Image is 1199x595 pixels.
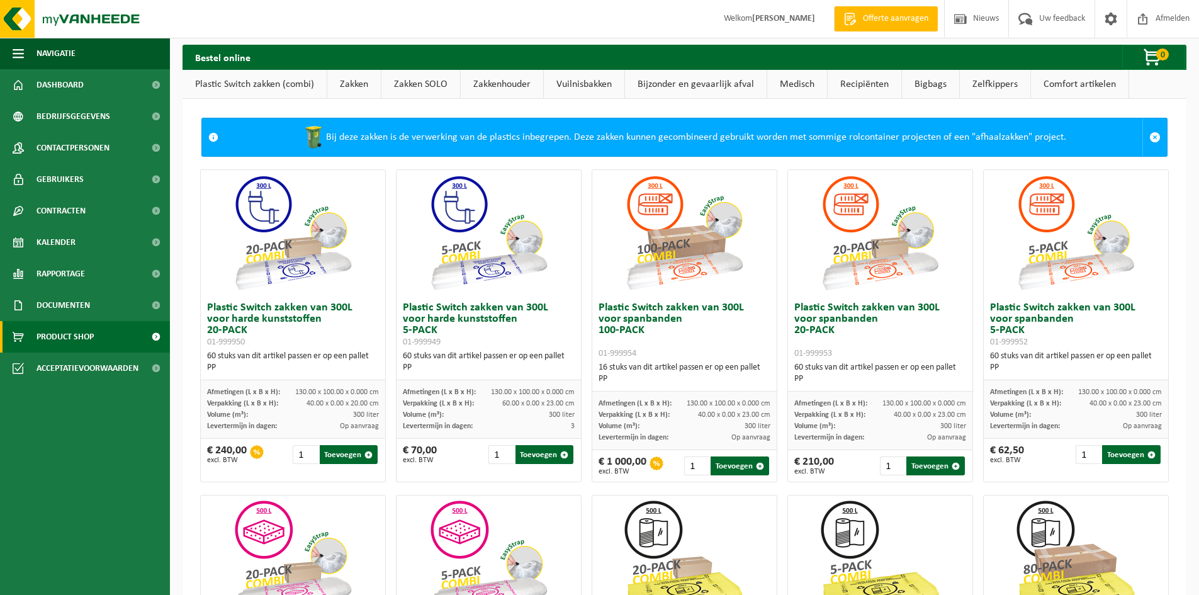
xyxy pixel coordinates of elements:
[403,400,474,407] span: Verpakking (L x B x H):
[207,388,280,396] span: Afmetingen (L x B x H):
[230,170,356,296] img: 01-999950
[301,125,326,150] img: WB-0240-HPE-GN-50.png
[37,164,84,195] span: Gebruikers
[183,70,327,99] a: Plastic Switch zakken (combi)
[599,434,668,441] span: Levertermijn in dagen:
[207,351,379,373] div: 60 stuks van dit artikel passen er op een pallet
[425,170,551,296] img: 01-999949
[515,445,574,464] button: Toevoegen
[834,6,938,31] a: Offerte aanvragen
[183,45,263,69] h2: Bestel online
[1122,45,1185,70] button: 0
[207,456,247,464] span: excl. BTW
[1031,70,1129,99] a: Comfort artikelen
[794,373,966,385] div: PP
[828,70,901,99] a: Recipiënten
[207,302,379,348] h3: Plastic Switch zakken van 300L voor harde kunststoffen 20-PACK
[880,456,905,475] input: 1
[293,445,318,464] input: 1
[990,400,1061,407] span: Verpakking (L x B x H):
[1136,411,1162,419] span: 300 liter
[37,69,84,101] span: Dashboard
[207,411,248,419] span: Volume (m³):
[599,468,646,475] span: excl. BTW
[403,388,476,396] span: Afmetingen (L x B x H):
[990,362,1162,373] div: PP
[599,400,672,407] span: Afmetingen (L x B x H):
[295,388,379,396] span: 130.00 x 100.00 x 0.000 cm
[37,132,110,164] span: Contactpersonen
[990,337,1028,347] span: 01-999952
[37,290,90,321] span: Documenten
[817,170,943,296] img: 01-999953
[599,362,770,385] div: 16 stuks van dit artikel passen er op een pallet
[711,456,769,475] button: Toevoegen
[990,388,1063,396] span: Afmetingen (L x B x H):
[894,411,966,419] span: 40.00 x 0.00 x 23.00 cm
[403,337,441,347] span: 01-999949
[882,400,966,407] span: 130.00 x 100.00 x 0.000 cm
[990,302,1162,348] h3: Plastic Switch zakken van 300L voor spanbanden 5-PACK
[625,70,767,99] a: Bijzonder en gevaarlijk afval
[37,353,138,384] span: Acceptatievoorwaarden
[990,422,1060,430] span: Levertermijn in dagen:
[745,422,770,430] span: 300 liter
[960,70,1030,99] a: Zelfkippers
[599,411,670,419] span: Verpakking (L x B x H):
[225,118,1142,156] div: Bij deze zakken is de verwerking van de plastics inbegrepen. Deze zakken kunnen gecombineerd gebr...
[1102,445,1161,464] button: Toevoegen
[621,170,747,296] img: 01-999954
[860,13,932,25] span: Offerte aanvragen
[502,400,575,407] span: 60.00 x 0.00 x 23.00 cm
[491,388,575,396] span: 130.00 x 100.00 x 0.000 cm
[549,411,575,419] span: 300 liter
[207,362,379,373] div: PP
[752,14,815,23] strong: [PERSON_NAME]
[599,456,646,475] div: € 1 000,00
[37,195,86,227] span: Contracten
[794,468,834,475] span: excl. BTW
[684,456,709,475] input: 1
[599,422,639,430] span: Volume (m³):
[990,351,1162,373] div: 60 stuks van dit artikel passen er op een pallet
[403,456,437,464] span: excl. BTW
[207,337,245,347] span: 01-999950
[307,400,379,407] span: 40.00 x 0.00 x 20.00 cm
[927,434,966,441] span: Op aanvraag
[794,411,865,419] span: Verpakking (L x B x H):
[687,400,770,407] span: 130.00 x 100.00 x 0.000 cm
[599,349,636,358] span: 01-999954
[353,411,379,419] span: 300 liter
[37,38,76,69] span: Navigatie
[599,373,770,385] div: PP
[794,422,835,430] span: Volume (m³):
[1013,170,1139,296] img: 01-999952
[403,362,575,373] div: PP
[37,101,110,132] span: Bedrijfsgegevens
[403,351,575,373] div: 60 stuks van dit artikel passen er op een pallet
[320,445,378,464] button: Toevoegen
[906,456,965,475] button: Toevoegen
[767,70,827,99] a: Medisch
[1078,388,1162,396] span: 130.00 x 100.00 x 0.000 cm
[340,422,379,430] span: Op aanvraag
[207,422,277,430] span: Levertermijn in dagen:
[488,445,514,464] input: 1
[37,227,76,258] span: Kalender
[403,445,437,464] div: € 70,00
[990,445,1024,464] div: € 62,50
[37,321,94,353] span: Product Shop
[207,445,247,464] div: € 240,00
[403,302,575,348] h3: Plastic Switch zakken van 300L voor harde kunststoffen 5-PACK
[403,422,473,430] span: Levertermijn in dagen:
[571,422,575,430] span: 3
[794,434,864,441] span: Levertermijn in dagen:
[1089,400,1162,407] span: 40.00 x 0.00 x 23.00 cm
[902,70,959,99] a: Bigbags
[940,422,966,430] span: 300 liter
[794,362,966,385] div: 60 stuks van dit artikel passen er op een pallet
[990,456,1024,464] span: excl. BTW
[544,70,624,99] a: Vuilnisbakken
[1156,48,1169,60] span: 0
[731,434,770,441] span: Op aanvraag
